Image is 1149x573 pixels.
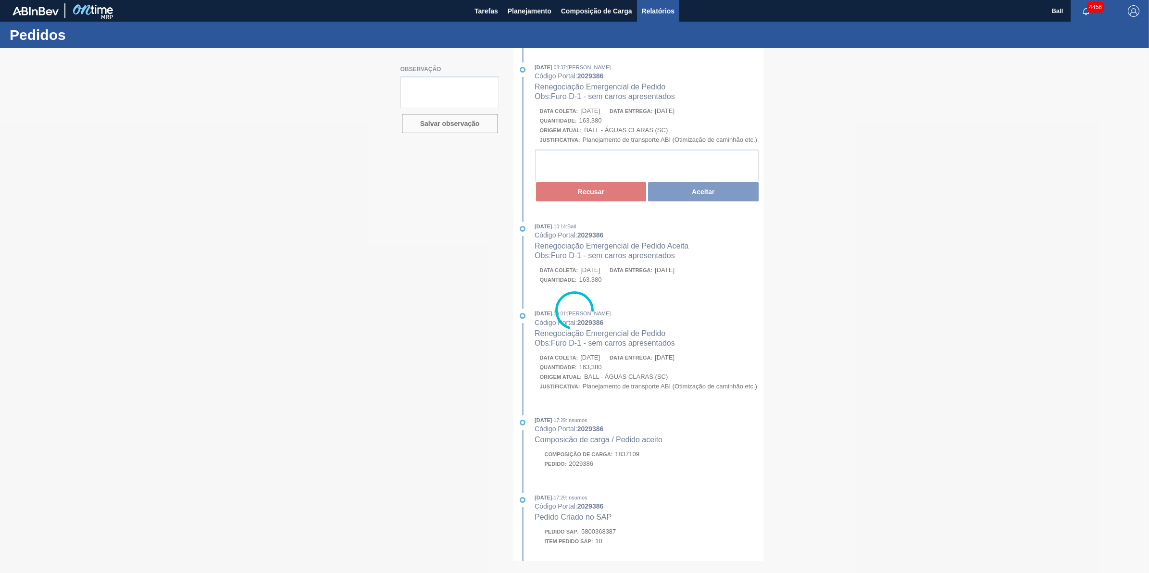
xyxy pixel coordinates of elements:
[1128,5,1139,17] img: Logout
[1087,2,1104,12] span: 4456
[642,5,674,17] span: Relatórios
[12,7,59,15] img: TNhmsLtSVTkK8tSr43FrP2fwEKptu5GPRR3wAAAABJRU5ErkJggg==
[508,5,551,17] span: Planejamento
[475,5,498,17] span: Tarefas
[561,5,632,17] span: Composição de Carga
[10,29,180,40] h1: Pedidos
[1071,4,1101,18] button: Notificações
